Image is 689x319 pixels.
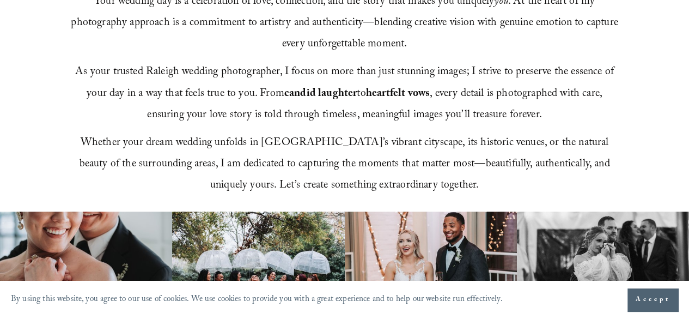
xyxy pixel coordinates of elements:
[79,134,612,195] span: Whether your dream wedding unfolds in [GEOGRAPHIC_DATA]’s vibrant cityscape, its historic venues,...
[172,212,344,309] img: Bride and bridesmaids holding clear umbrellas and bouquets, wearing peach dresses, laughing toget...
[366,85,430,104] strong: heartfelt vows
[627,288,678,311] button: Accept
[75,63,617,124] span: As your trusted Raleigh wedding photographer, I focus on more than just stunning images; I strive...
[345,212,517,309] img: Bride and groom smiling and holding champagne glasses at a wedding reception, with decorative lig...
[11,292,503,308] p: By using this website, you agree to our use of cookies. We use cookies to provide you with a grea...
[284,85,357,104] strong: candid laughter
[636,294,670,305] span: Accept
[517,212,689,309] img: Bride in wedding dress wiping tears, embraced by groom, with guests in background during a weddin...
